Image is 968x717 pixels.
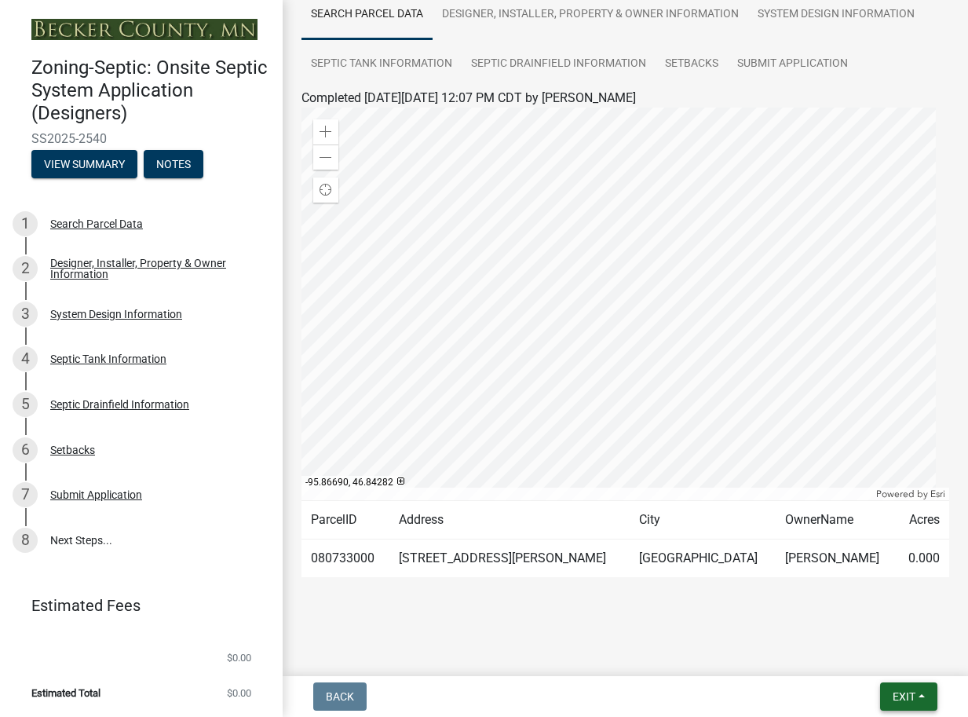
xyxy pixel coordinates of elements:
button: Notes [144,150,203,178]
div: Designer, Installer, Property & Owner Information [50,258,258,280]
div: Setbacks [50,444,95,455]
a: Estimated Fees [13,590,258,621]
span: SS2025-2540 [31,131,251,146]
div: 2 [13,256,38,281]
div: Septic Tank Information [50,353,166,364]
div: Septic Drainfield Information [50,399,189,410]
div: 6 [13,437,38,463]
td: [GEOGRAPHIC_DATA] [630,540,776,578]
a: Submit Application [728,39,857,90]
wm-modal-confirm: Summary [31,159,137,171]
div: Search Parcel Data [50,218,143,229]
img: Becker County, Minnesota [31,19,258,40]
div: 7 [13,482,38,507]
div: 1 [13,211,38,236]
span: Completed [DATE][DATE] 12:07 PM CDT by [PERSON_NAME] [301,90,636,105]
td: City [630,501,776,540]
td: 0.000 [896,540,949,578]
h4: Zoning-Septic: Onsite Septic System Application (Designers) [31,57,270,124]
td: [STREET_ADDRESS][PERSON_NAME] [389,540,630,578]
span: $0.00 [227,688,251,698]
div: Find my location [313,177,338,203]
td: OwnerName [776,501,896,540]
div: Submit Application [50,489,142,500]
div: 4 [13,346,38,371]
div: Zoom in [313,119,338,144]
td: ParcelID [301,501,389,540]
a: Setbacks [656,39,728,90]
wm-modal-confirm: Notes [144,159,203,171]
td: 080733000 [301,540,389,578]
td: Acres [896,501,949,540]
a: Esri [930,488,945,499]
td: Address [389,501,630,540]
span: $0.00 [227,653,251,663]
div: System Design Information [50,309,182,320]
div: Zoom out [313,144,338,170]
button: Back [313,682,367,711]
span: Estimated Total [31,688,100,698]
span: Exit [893,690,915,703]
td: [PERSON_NAME] [776,540,896,578]
div: 5 [13,392,38,417]
button: Exit [880,682,937,711]
button: View Summary [31,150,137,178]
a: Septic Drainfield Information [462,39,656,90]
span: Back [326,690,354,703]
div: 3 [13,302,38,327]
a: Septic Tank Information [301,39,462,90]
div: 8 [13,528,38,553]
div: Powered by [872,488,949,500]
